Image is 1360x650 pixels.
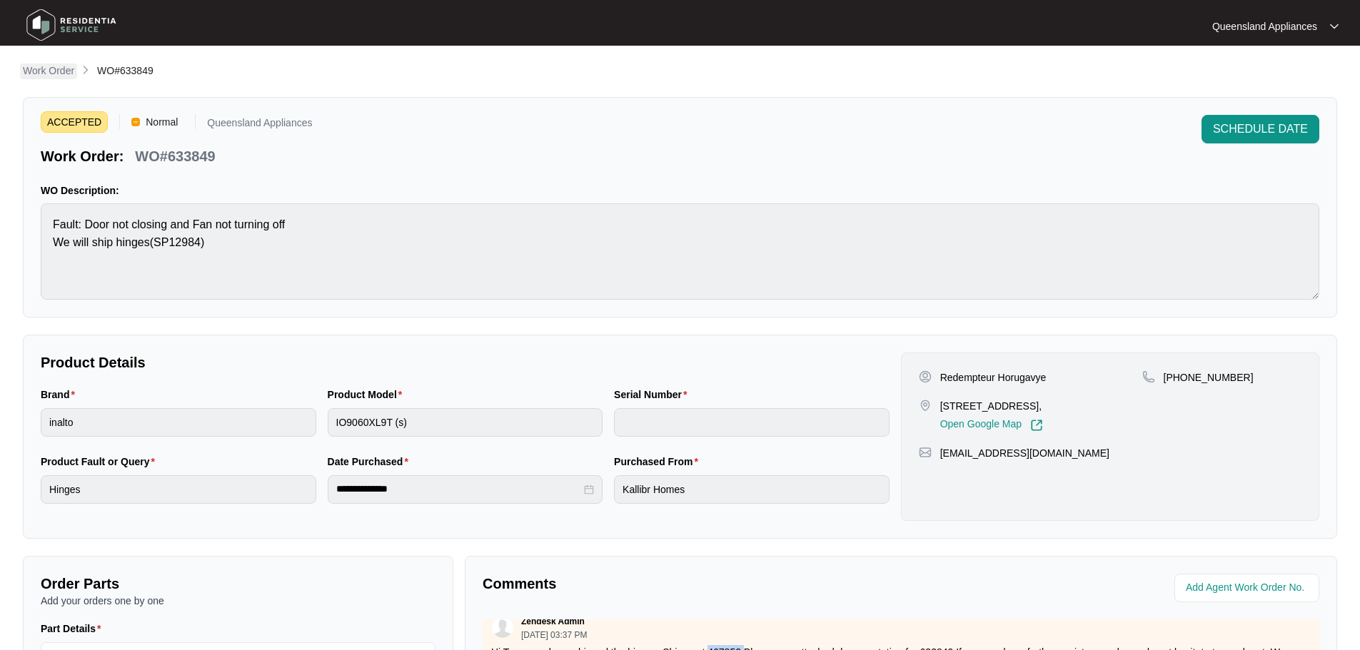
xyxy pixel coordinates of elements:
[41,387,81,402] label: Brand
[80,64,91,76] img: chevron-right
[41,352,890,372] p: Product Details
[1202,115,1319,143] button: SCHEDULE DATE
[919,399,932,412] img: map-pin
[940,370,1047,385] p: Redempteur Horugavye
[207,118,312,133] p: Queensland Appliances
[41,594,435,608] p: Add your orders one by one
[1164,370,1254,385] p: [PHONE_NUMBER]
[940,419,1043,432] a: Open Google Map
[135,146,215,166] p: WO#633849
[492,616,513,638] img: user.svg
[521,631,587,639] p: [DATE] 03:37 PM
[41,183,1319,198] p: WO Description:
[41,574,435,594] p: Order Parts
[614,455,704,469] label: Purchased From
[1330,23,1339,30] img: dropdown arrow
[614,387,692,402] label: Serial Number
[614,408,890,437] input: Serial Number
[940,446,1109,460] p: [EMAIL_ADDRESS][DOMAIN_NAME]
[41,621,107,636] label: Part Details
[131,118,140,126] img: Vercel Logo
[328,408,603,437] input: Product Model
[521,616,585,627] p: Zendesk Admin
[41,408,316,437] input: Brand
[41,111,108,133] span: ACCEPTED
[483,574,891,594] p: Comments
[1142,370,1155,383] img: map-pin
[328,387,408,402] label: Product Model
[1186,579,1311,596] input: Add Agent Work Order No.
[21,4,121,46] img: residentia service logo
[41,146,124,166] p: Work Order:
[1213,121,1308,138] span: SCHEDULE DATE
[1212,19,1317,34] p: Queensland Appliances
[41,203,1319,300] textarea: Fault: Door not closing and Fan not turning off We will ship hinges(SP12984)
[23,64,74,78] p: Work Order
[919,446,932,459] img: map-pin
[614,475,890,504] input: Purchased From
[140,111,183,133] span: Normal
[97,65,153,76] span: WO#633849
[41,475,316,504] input: Product Fault or Query
[919,370,932,383] img: user-pin
[1030,419,1043,432] img: Link-External
[940,399,1043,413] p: [STREET_ADDRESS],
[336,482,582,497] input: Date Purchased
[41,455,161,469] label: Product Fault or Query
[20,64,77,79] a: Work Order
[328,455,414,469] label: Date Purchased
